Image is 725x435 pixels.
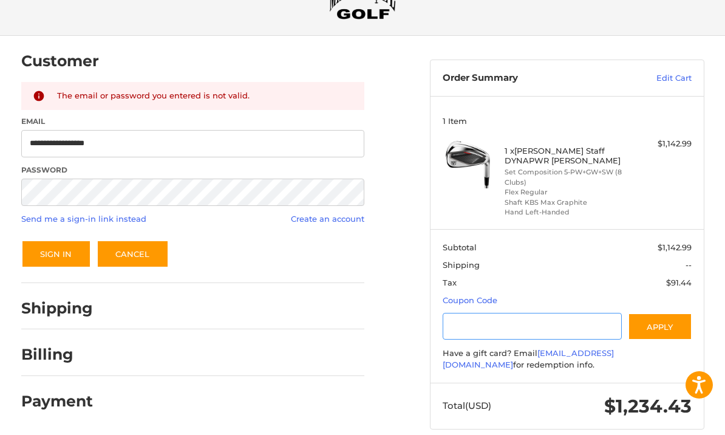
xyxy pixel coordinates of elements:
[443,348,692,371] div: Have a gift card? Email for redemption info.
[443,260,480,270] span: Shipping
[625,402,725,435] iframe: Google Customer Reviews
[505,146,626,166] h4: 1 x [PERSON_NAME] Staff DYNAPWR [PERSON_NAME]
[21,214,146,224] a: Send me a sign-in link instead
[658,242,692,252] span: $1,142.99
[505,187,626,197] li: Flex Regular
[443,116,692,126] h3: 1 Item
[505,207,626,217] li: Hand Left-Handed
[97,240,169,268] a: Cancel
[21,165,365,176] label: Password
[57,90,353,103] div: The email or password you entered is not valid.
[21,116,365,127] label: Email
[21,240,91,268] button: Sign In
[628,313,692,340] button: Apply
[443,400,491,411] span: Total (USD)
[629,138,692,150] div: $1,142.99
[291,214,364,224] a: Create an account
[505,197,626,208] li: Shaft KBS Max Graphite
[505,167,626,187] li: Set Composition 5-PW+GW+SW (8 Clubs)
[666,278,692,287] span: $91.44
[604,395,692,417] span: $1,234.43
[612,72,692,84] a: Edit Cart
[443,72,613,84] h3: Order Summary
[443,295,497,305] a: Coupon Code
[686,260,692,270] span: --
[21,52,99,70] h2: Customer
[21,299,93,318] h2: Shipping
[443,242,477,252] span: Subtotal
[21,392,93,411] h2: Payment
[443,313,622,340] input: Gift Certificate or Coupon Code
[443,278,457,287] span: Tax
[21,345,92,364] h2: Billing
